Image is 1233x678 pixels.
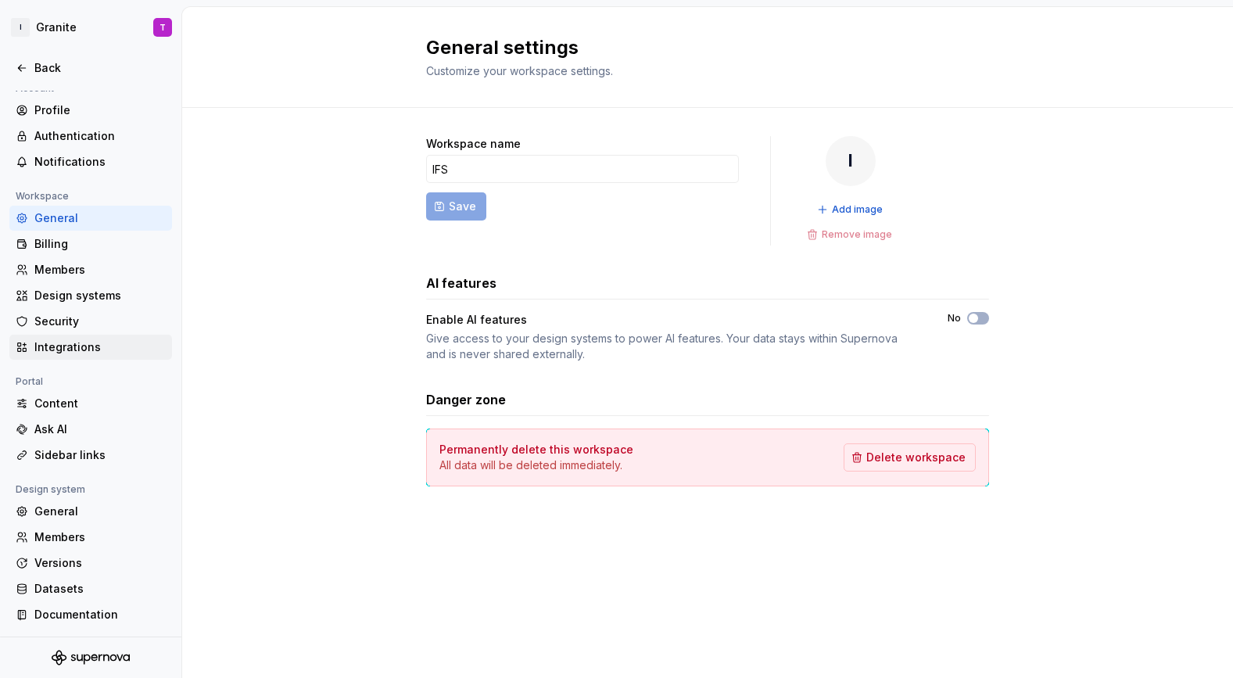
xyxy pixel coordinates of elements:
[9,372,49,391] div: Portal
[34,447,166,463] div: Sidebar links
[9,551,172,576] a: Versions
[426,331,919,362] div: Give access to your design systems to power AI features. Your data stays within Supernova and is ...
[34,102,166,118] div: Profile
[826,136,876,186] div: I
[9,283,172,308] a: Design systems
[11,18,30,37] div: I
[426,136,521,152] label: Workspace name
[9,309,172,334] a: Security
[948,312,961,325] label: No
[34,154,166,170] div: Notifications
[34,396,166,411] div: Content
[9,98,172,123] a: Profile
[34,288,166,303] div: Design systems
[9,124,172,149] a: Authentication
[34,60,166,76] div: Back
[439,442,633,457] h4: Permanently delete this workspace
[426,312,919,328] div: Enable AI features
[9,257,172,282] a: Members
[34,504,166,519] div: General
[9,206,172,231] a: General
[9,443,172,468] a: Sidebar links
[9,187,75,206] div: Workspace
[426,64,613,77] span: Customize your workspace settings.
[9,480,91,499] div: Design system
[34,236,166,252] div: Billing
[9,56,172,81] a: Back
[426,35,970,60] h2: General settings
[3,10,178,45] button: IGraniteT
[34,210,166,226] div: General
[34,262,166,278] div: Members
[9,525,172,550] a: Members
[9,149,172,174] a: Notifications
[34,314,166,329] div: Security
[9,417,172,442] a: Ask AI
[812,199,890,221] button: Add image
[426,390,506,409] h3: Danger zone
[439,457,633,473] p: All data will be deleted immediately.
[34,339,166,355] div: Integrations
[844,443,976,472] button: Delete workspace
[52,650,130,665] svg: Supernova Logo
[36,20,77,35] div: Granite
[9,391,172,416] a: Content
[866,450,966,465] span: Delete workspace
[9,499,172,524] a: General
[426,274,496,292] h3: AI features
[9,576,172,601] a: Datasets
[34,529,166,545] div: Members
[34,422,166,437] div: Ask AI
[34,128,166,144] div: Authentication
[34,555,166,571] div: Versions
[34,607,166,622] div: Documentation
[832,203,883,216] span: Add image
[9,231,172,256] a: Billing
[9,335,172,360] a: Integrations
[160,21,166,34] div: T
[9,602,172,627] a: Documentation
[34,581,166,597] div: Datasets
